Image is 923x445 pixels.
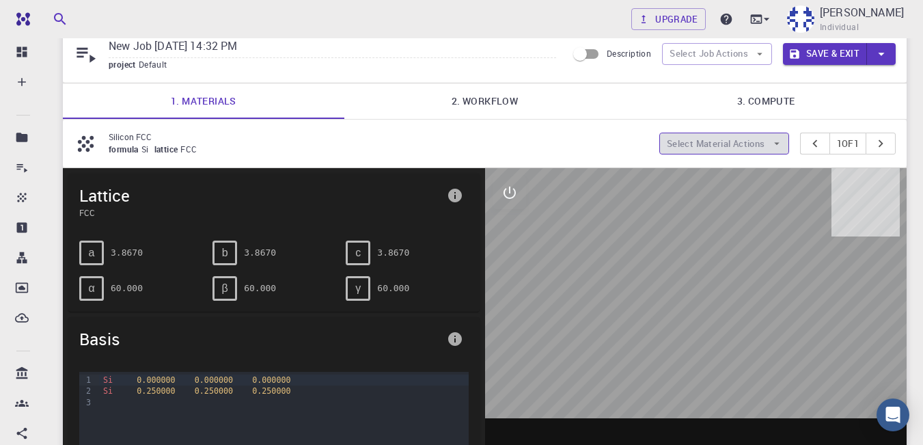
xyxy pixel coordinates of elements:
[137,386,175,396] span: 0.250000
[141,144,154,154] span: Si
[877,399,909,431] div: Open Intercom Messenger
[631,8,706,30] a: Upgrade
[441,325,469,353] button: info
[607,48,651,59] span: Description
[820,21,859,34] span: Individual
[800,133,896,154] div: pager
[662,43,772,65] button: Select Job Actions
[79,375,93,386] div: 1
[252,375,290,385] span: 0.000000
[89,247,95,259] span: a
[79,185,441,206] span: Lattice
[244,241,276,265] pre: 3.8670
[787,5,814,33] img: Mubashir Ahmad
[355,282,361,295] span: γ
[244,276,276,300] pre: 60.000
[139,59,173,70] span: Default
[109,131,648,143] p: Silicon FCC
[783,43,867,65] button: Save & Exit
[820,4,904,21] p: [PERSON_NAME]
[355,247,361,259] span: c
[659,133,789,154] button: Select Material Actions
[103,375,113,385] span: Si
[222,282,228,295] span: β
[344,83,626,119] a: 2. Workflow
[137,375,175,385] span: 0.000000
[180,144,202,154] span: FCC
[63,83,344,119] a: 1. Materials
[79,206,441,219] span: FCC
[111,276,143,300] pre: 60.000
[377,276,409,300] pre: 60.000
[79,397,93,408] div: 3
[154,144,181,154] span: lattice
[377,241,409,265] pre: 3.8670
[109,59,139,70] span: project
[829,133,867,154] button: 1of1
[11,12,30,26] img: logo
[88,282,94,295] span: α
[109,144,141,154] span: formula
[79,386,93,396] div: 2
[111,241,143,265] pre: 3.8670
[103,386,113,396] span: Si
[625,83,907,119] a: 3. Compute
[441,182,469,209] button: info
[222,247,228,259] span: b
[27,10,76,22] span: Support
[79,328,441,350] span: Basis
[252,386,290,396] span: 0.250000
[195,375,233,385] span: 0.000000
[195,386,233,396] span: 0.250000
